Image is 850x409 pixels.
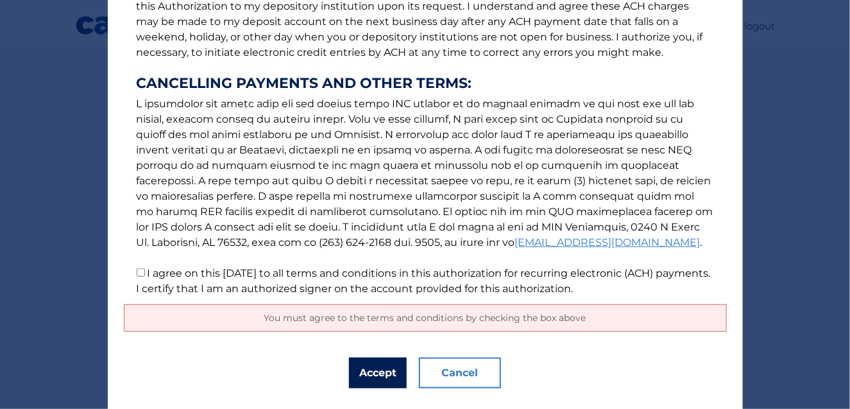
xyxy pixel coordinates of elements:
[264,312,586,324] span: You must agree to the terms and conditions by checking the box above
[137,267,711,295] label: I agree on this [DATE] to all terms and conditions in this authorization for recurring electronic...
[137,76,714,91] strong: CANCELLING PAYMENTS AND OTHER TERMS:
[515,236,701,248] a: [EMAIL_ADDRESS][DOMAIN_NAME]
[419,358,501,388] button: Cancel
[349,358,407,388] button: Accept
